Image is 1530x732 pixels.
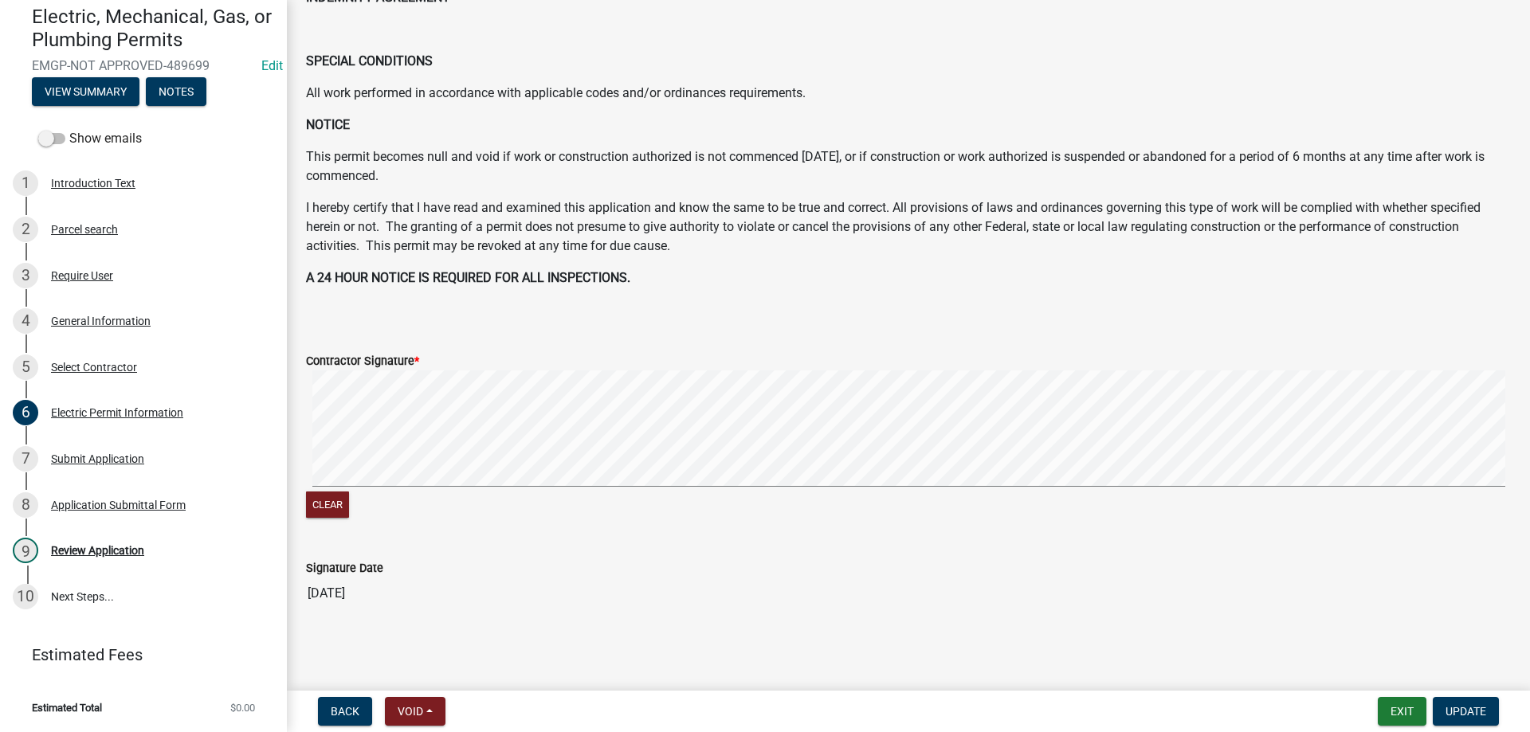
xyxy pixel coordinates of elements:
[261,58,283,73] a: Edit
[13,354,38,380] div: 5
[146,77,206,106] button: Notes
[13,584,38,609] div: 10
[1378,697,1426,726] button: Exit
[1446,705,1486,718] span: Update
[51,224,118,235] div: Parcel search
[13,400,38,425] div: 6
[1433,697,1499,726] button: Update
[13,538,38,563] div: 9
[261,58,283,73] wm-modal-confirm: Edit Application Number
[51,178,135,189] div: Introduction Text
[51,270,113,281] div: Require User
[306,53,433,69] strong: SPECIAL CONDITIONS
[13,170,38,196] div: 1
[331,705,359,718] span: Back
[51,315,151,327] div: General Information
[306,147,1511,186] p: This permit becomes null and void if work or construction authorized is not commenced [DATE], or ...
[306,563,383,574] label: Signature Date
[385,697,445,726] button: Void
[306,270,630,285] strong: A 24 HOUR NOTICE IS REQUIRED FOR ALL INSPECTIONS.
[51,407,183,418] div: Electric Permit Information
[306,117,350,132] strong: NOTICE
[13,639,261,671] a: Estimated Fees
[13,308,38,334] div: 4
[32,58,255,73] span: EMGP-NOT APPROVED-489699
[146,86,206,99] wm-modal-confirm: Notes
[306,491,349,518] button: Clear
[13,492,38,518] div: 8
[38,129,142,148] label: Show emails
[32,77,139,106] button: View Summary
[32,6,274,52] h4: Electric, Mechanical, Gas, or Plumbing Permits
[51,453,144,464] div: Submit Application
[306,356,419,367] label: Contractor Signature
[51,499,186,511] div: Application Submittal Form
[306,84,1511,103] p: All work performed in accordance with applicable codes and/or ordinances requirements.
[51,362,137,373] div: Select Contractor
[32,86,139,99] wm-modal-confirm: Summary
[13,446,38,472] div: 7
[13,217,38,242] div: 2
[51,545,144,556] div: Review Application
[13,263,38,288] div: 3
[306,198,1511,256] p: I hereby certify that I have read and examined this application and know the same to be true and ...
[230,703,255,713] span: $0.00
[398,705,423,718] span: Void
[318,697,372,726] button: Back
[32,703,102,713] span: Estimated Total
